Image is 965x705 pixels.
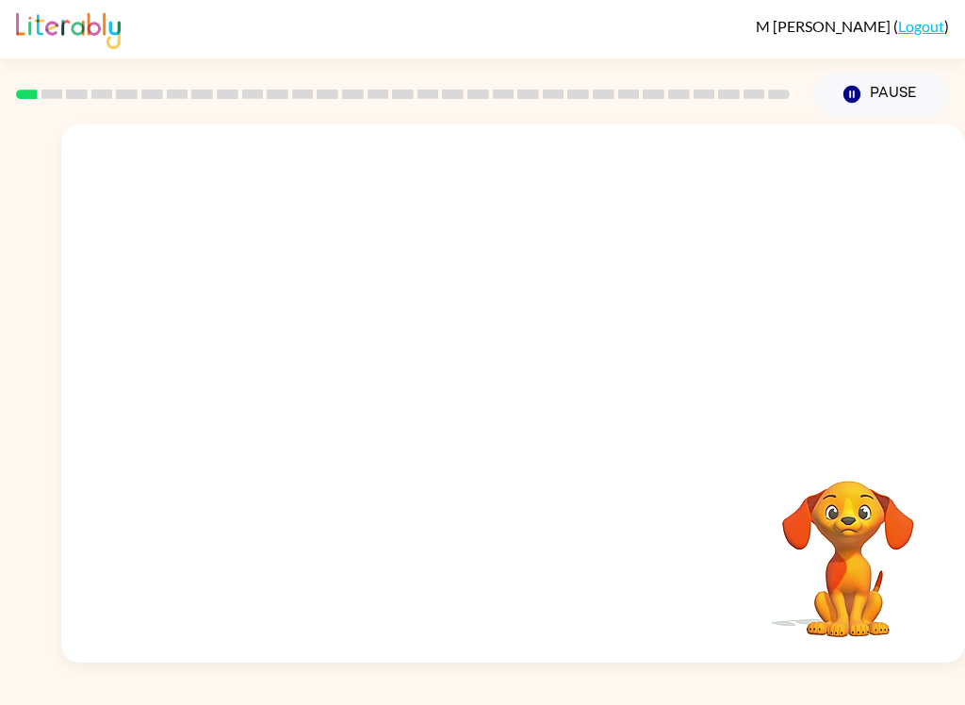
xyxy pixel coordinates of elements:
[756,17,893,35] span: M [PERSON_NAME]
[898,17,944,35] a: Logout
[16,8,121,49] img: Literably
[756,17,949,35] div: ( )
[812,73,949,116] button: Pause
[754,451,942,640] video: Your browser must support playing .mp4 files to use Literably. Please try using another browser.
